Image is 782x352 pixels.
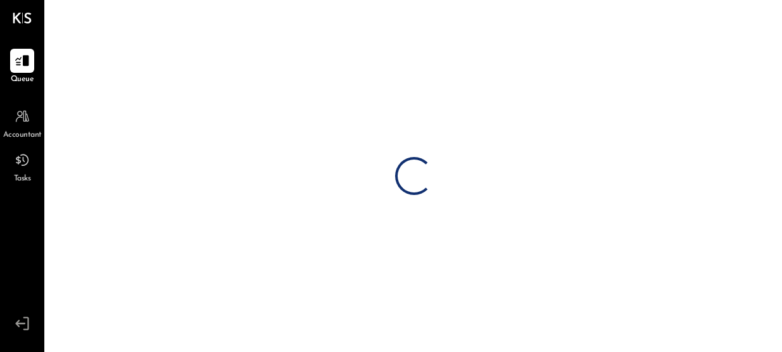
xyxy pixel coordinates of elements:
[1,49,44,85] a: Queue
[1,104,44,141] a: Accountant
[14,173,31,185] span: Tasks
[11,74,34,85] span: Queue
[3,130,42,141] span: Accountant
[1,148,44,185] a: Tasks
